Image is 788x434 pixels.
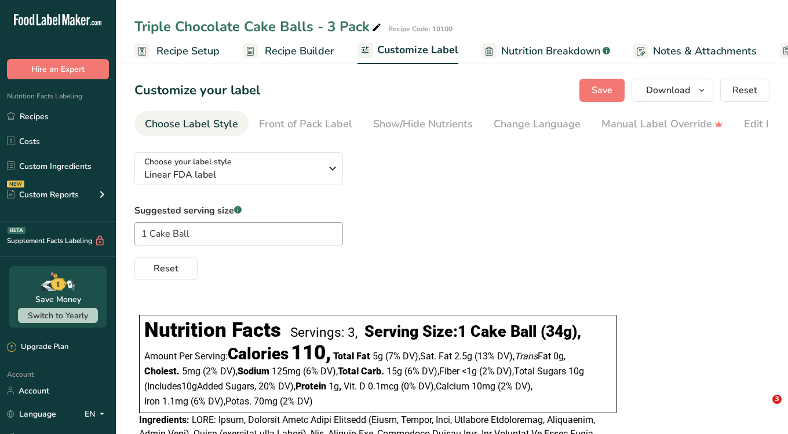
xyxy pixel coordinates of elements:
[7,59,109,79] button: Hire an Expert
[144,366,180,377] span: Cholest.
[553,351,564,362] span: 0g
[462,366,477,377] span: <1g
[357,37,458,65] a: Customize Label
[373,116,473,132] div: Show/Hide Nutrients
[579,79,625,102] button: Save
[434,381,436,392] span: ,
[7,404,56,424] a: Language
[329,381,339,392] span: 1g
[203,366,238,377] span: ‏(2% DV)
[601,116,723,132] div: Manual Label Override
[333,351,370,362] span: Total Fat
[515,351,538,362] i: Trans
[501,43,600,59] span: Nutrition Breakdown
[85,407,109,421] div: EN
[498,381,532,392] span: ‏(2% DV)
[336,366,338,377] span: ,
[481,38,610,64] a: Nutrition Breakdown
[454,351,472,362] span: 2.5g
[420,351,452,362] span: Sat. Fat
[181,381,197,392] span: 10g
[144,156,232,168] span: Choose your label style
[377,42,458,58] span: Customize Label
[224,396,225,407] span: ,
[294,381,295,392] span: ,
[134,38,220,64] a: Recipe Setup
[134,152,343,185] button: Choose your label style Linear FDA label
[514,366,566,377] span: Total Sugars
[145,116,238,132] div: Choose Label Style
[254,396,278,407] span: 70mg
[156,43,220,59] span: Recipe Setup
[134,204,343,218] label: Suggested serving size
[479,366,514,377] span: ‏(2% DV)
[653,43,757,59] span: Notes & Attachments
[139,414,189,425] span: Ingredients:
[35,293,81,306] div: Save Money
[280,396,313,407] span: ‏(2% DV)
[531,381,532,392] span: ,
[646,83,690,97] span: Download
[772,395,782,404] span: 3
[144,347,331,363] div: Amount Per Serving:
[134,16,384,37] div: Triple Chocolate Cake Balls - 3 Pack
[364,322,581,341] div: Serving Size: ,
[144,381,256,392] span: Includes Added Sugars
[439,366,459,377] span: Fiber
[7,341,68,353] div: Upgrade Plan
[720,79,769,102] button: Reset
[568,366,584,377] span: 10g
[265,43,334,59] span: Recipe Builder
[191,396,225,407] span: ‏(6% DV)
[162,396,188,407] span: 1.1mg
[564,351,566,362] span: ,
[144,168,321,182] span: Linear FDA label
[388,24,453,34] div: Recipe Code: 10100
[236,366,238,377] span: ,
[592,83,612,97] span: Save
[228,344,289,363] span: Calories
[8,227,25,234] div: BETA
[749,395,776,422] iframe: Intercom live chat
[182,366,200,377] span: 5mg
[144,318,281,342] div: Nutrition Facts
[144,381,147,392] span: (
[295,381,326,392] span: Protein
[154,262,178,275] span: Reset
[404,366,439,377] span: ‏(6% DV)
[144,396,160,407] span: Iron
[732,83,757,97] span: Reset
[515,351,551,362] span: Fat
[632,79,713,102] button: Download
[134,81,260,100] h1: Customize your label
[373,351,383,362] span: 5g
[291,341,331,365] span: 110,
[436,381,469,392] span: Calcium
[254,381,256,392] span: ,
[28,310,88,321] span: Switch to Yearly
[238,366,269,377] span: Sodium
[437,366,439,377] span: ,
[633,38,757,64] a: Notes & Attachments
[134,257,198,280] button: Reset
[18,308,98,323] button: Switch to Yearly
[344,381,366,392] span: Vit. D
[272,366,301,377] span: 125mg
[385,351,420,362] span: ‏(7% DV)
[472,381,495,392] span: 10mg
[513,351,515,362] span: ,
[338,366,384,377] span: Total Carb.
[475,351,515,362] span: ‏(13% DV)
[303,366,338,377] span: ‏(6% DV)
[243,38,334,64] a: Recipe Builder
[259,116,352,132] div: Front of Pack Label
[7,189,79,201] div: Custom Reports
[368,381,399,392] span: 0.1mcg
[512,366,514,377] span: ,
[290,325,357,340] div: Servings: 3,
[401,381,436,392] span: ‏(0% DV)
[458,322,577,341] span: 1 Cake Ball (34g)
[258,381,295,392] span: ‏20% DV)
[225,396,251,407] span: Potas.
[339,381,341,392] span: ,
